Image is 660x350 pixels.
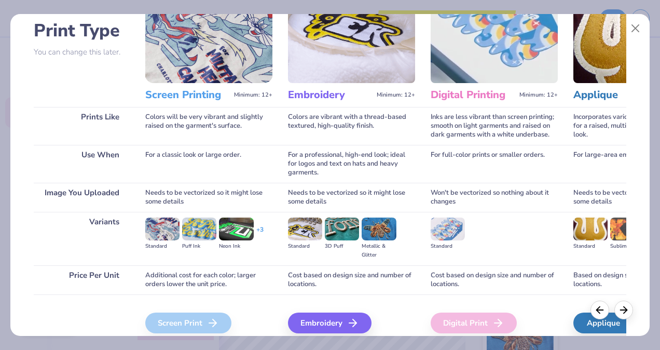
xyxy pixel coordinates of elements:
[431,145,558,183] div: For full-color prints or smaller orders.
[573,218,608,240] img: Standard
[288,265,415,294] div: Cost based on design size and number of locations.
[362,242,396,260] div: Metallic & Glitter
[573,242,608,251] div: Standard
[288,218,322,240] img: Standard
[431,183,558,212] div: Won't be vectorized so nothing about it changes
[145,145,272,183] div: For a classic look or large order.
[145,107,272,145] div: Colors will be very vibrant and slightly raised on the garment's surface.
[34,107,130,145] div: Prints Like
[219,218,253,240] img: Neon Ink
[431,218,465,240] img: Standard
[34,265,130,294] div: Price Per Unit
[145,313,231,333] div: Screen Print
[573,313,650,333] div: Applique
[288,335,415,344] span: We'll vectorize your image.
[234,91,272,99] span: Minimum: 12+
[325,242,359,251] div: 3D Puff
[34,183,130,212] div: Image You Uploaded
[431,313,517,333] div: Digital Print
[256,225,264,243] div: + 3
[519,91,558,99] span: Minimum: 12+
[145,88,230,102] h3: Screen Printing
[626,19,645,38] button: Close
[219,242,253,251] div: Neon Ink
[431,242,465,251] div: Standard
[431,265,558,294] div: Cost based on design size and number of locations.
[182,218,216,240] img: Puff Ink
[573,88,658,102] h3: Applique
[288,242,322,251] div: Standard
[610,242,644,251] div: Sublimated
[34,48,130,57] p: You can change this later.
[610,218,644,240] img: Sublimated
[182,242,216,251] div: Puff Ink
[145,183,272,212] div: Needs to be vectorized so it might lose some details
[34,145,130,183] div: Use When
[145,265,272,294] div: Additional cost for each color; larger orders lower the unit price.
[145,218,180,240] img: Standard
[288,313,372,333] div: Embroidery
[362,218,396,240] img: Metallic & Glitter
[431,107,558,145] div: Inks are less vibrant than screen printing; smooth on light garments and raised on dark garments ...
[145,335,272,344] span: We'll vectorize your image.
[145,242,180,251] div: Standard
[288,145,415,183] div: For a professional, high-end look; ideal for logos and text on hats and heavy garments.
[325,218,359,240] img: 3D Puff
[288,107,415,145] div: Colors are vibrant with a thread-based textured, high-quality finish.
[34,212,130,265] div: Variants
[288,88,373,102] h3: Embroidery
[288,183,415,212] div: Needs to be vectorized so it might lose some details
[377,91,415,99] span: Minimum: 12+
[431,88,515,102] h3: Digital Printing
